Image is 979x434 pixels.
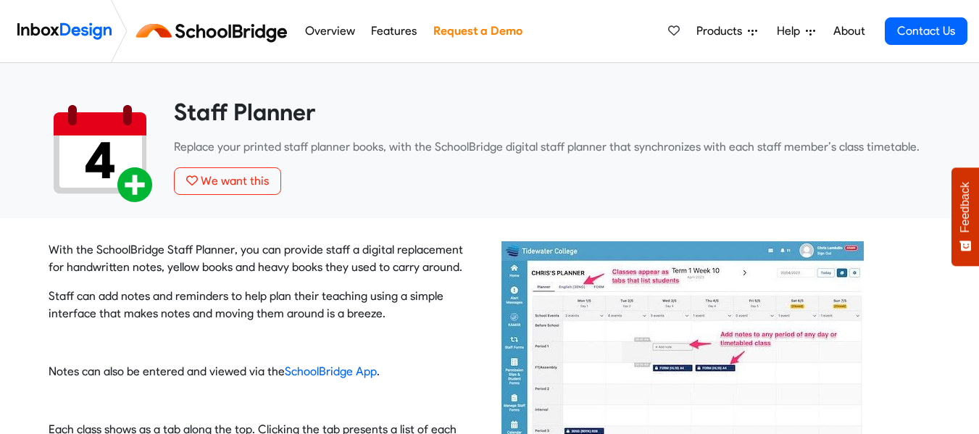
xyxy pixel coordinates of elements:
[777,22,806,40] span: Help
[49,288,478,322] p: Staff can add notes and reminders to help plan their teaching using a simple interface that makes...
[49,363,478,380] p: Notes can also be entered and viewed via the .
[367,17,421,46] a: Features
[285,364,377,378] a: SchoolBridge App
[696,22,748,40] span: Products
[885,17,967,45] a: Contact Us
[201,174,269,188] span: We want this
[48,98,152,202] img: 2022_01_17_icon_daily_planner.svg
[429,17,526,46] a: Request a Demo
[174,98,932,127] heading: Staff Planner
[771,17,821,46] a: Help
[133,14,296,49] img: schoolbridge logo
[174,138,932,156] p: Replace your printed staff planner books, with the SchoolBridge digital staff planner that synchr...
[829,17,869,46] a: About
[691,17,763,46] a: Products
[951,167,979,266] button: Feedback - Show survey
[49,241,478,276] p: With the SchoolBridge Staff Planner, you can provide staff a digital replacement for handwritten ...
[174,167,281,195] button: We want this
[959,182,972,233] span: Feedback
[301,17,359,46] a: Overview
